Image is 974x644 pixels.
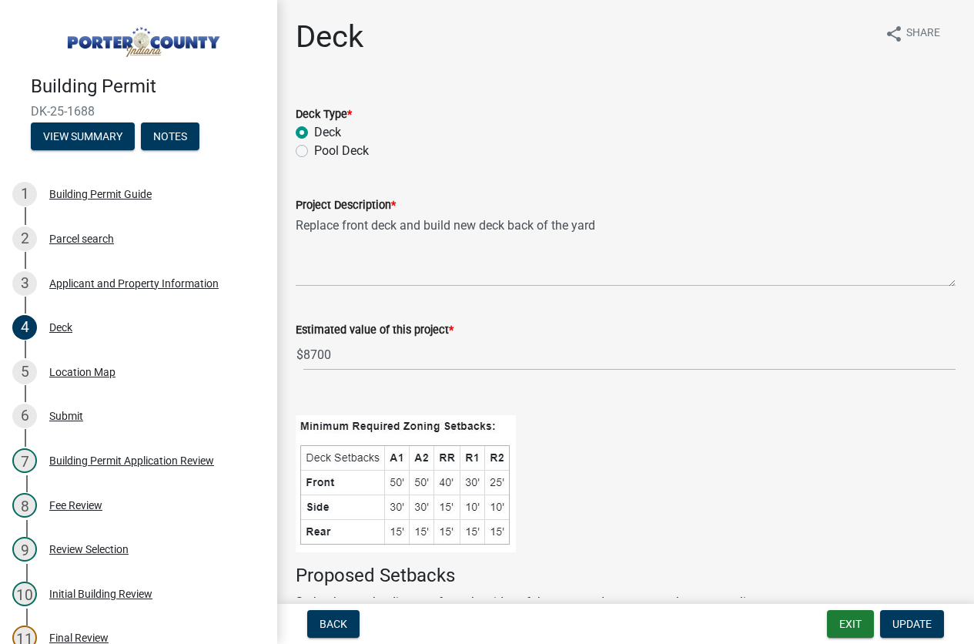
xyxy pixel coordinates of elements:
button: Update [880,610,944,638]
label: Estimated value of this project [296,325,454,336]
i: share [885,25,903,43]
div: Deck [49,322,72,333]
div: Submit [49,411,83,421]
h4: Building Permit [31,75,265,98]
div: 8 [12,493,37,518]
div: 4 [12,315,37,340]
div: 5 [12,360,37,384]
label: Deck Type [296,109,352,120]
div: 10 [12,582,37,606]
label: Project Description [296,200,396,211]
label: Deck [314,123,341,142]
span: Update [892,618,932,630]
button: Exit [827,610,874,638]
label: Pool Deck [314,142,369,160]
img: Porter County, Indiana [31,16,253,59]
button: Back [307,610,360,638]
wm-modal-confirm: Notes [141,131,199,143]
div: Building Permit Application Review [49,455,214,466]
div: Final Review [49,632,109,643]
div: 9 [12,537,37,562]
wm-modal-confirm: Summary [31,131,135,143]
img: Deck_Minimum_Setbacks_bed26b9c-e332-4dc3-a0e5-a55bf90a757c.JPG [296,415,516,552]
div: Initial Building Review [49,589,152,599]
div: Parcel search [49,233,114,244]
h4: Proposed Setbacks [296,565,956,587]
div: Building Permit Guide [49,189,152,200]
div: Location Map [49,367,115,377]
div: Applicant and Property Information [49,278,219,289]
p: Setbacks are the distance from the sides of the proposed structure to the property lines. [296,593,956,612]
h1: Deck [296,18,363,55]
span: DK-25-1688 [31,104,246,119]
span: Back [320,618,347,630]
button: Notes [141,122,199,150]
button: shareShare [872,18,952,49]
div: 1 [12,182,37,206]
span: $ [296,339,304,371]
div: 3 [12,271,37,296]
div: Fee Review [49,500,102,511]
div: 6 [12,404,37,428]
button: View Summary [31,122,135,150]
span: Share [906,25,940,43]
div: 2 [12,226,37,251]
div: 7 [12,448,37,473]
div: Review Selection [49,544,129,555]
